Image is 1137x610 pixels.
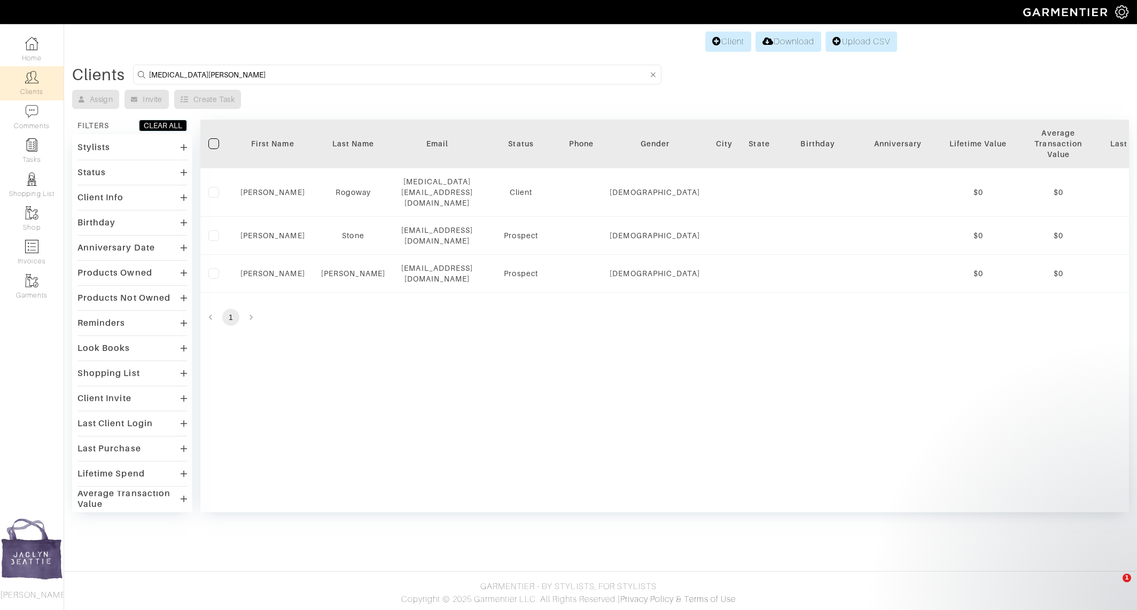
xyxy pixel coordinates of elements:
div: [DEMOGRAPHIC_DATA] [610,268,700,279]
div: $0 [946,268,1010,279]
a: Download [756,32,821,52]
iframe: Intercom live chat [1101,574,1126,599]
img: orders-icon-0abe47150d42831381b5fb84f609e132dff9fe21cb692f30cb5eec754e2cba89.png [25,240,38,253]
a: Stone [342,231,364,240]
a: [PERSON_NAME] [240,269,305,278]
img: clients-icon-6bae9207a08558b7cb47a8932f037763ab4055f8c8b6bfacd5dc20c3e0201464.png [25,71,38,84]
img: gear-icon-white-bd11855cb880d31180b6d7d6211b90ccbf57a29d726f0c71d8c61bd08dd39cc2.png [1115,5,1128,19]
span: Copyright © 2025 Garmentier LLC. All Rights Reserved. [401,595,618,604]
img: dashboard-icon-dbcd8f5a0b271acd01030246c82b418ddd0df26cd7fceb0bd07c9910d44c42f6.png [25,37,38,50]
a: Rogoway [336,188,371,197]
div: Anniversary [866,138,930,149]
div: $0 [1026,268,1091,279]
th: Toggle SortBy [938,120,1018,168]
div: Anniversary Date [77,243,155,253]
a: [PERSON_NAME] [240,188,305,197]
div: Average Transaction Value [1026,128,1091,160]
div: Products Not Owned [77,293,170,303]
div: $0 [1026,187,1091,198]
div: Prospect [489,230,553,241]
img: garments-icon-b7da505a4dc4fd61783c78ac3ca0ef83fa9d6f193b1c9dc38574b1d14d53ca28.png [25,206,38,220]
div: Look Books [77,343,130,354]
div: Status [489,138,553,149]
div: Birthday [786,138,850,149]
div: Shopping List [77,368,140,379]
span: 1 [1123,574,1131,582]
div: Products Owned [77,268,152,278]
th: Toggle SortBy [602,120,708,168]
div: Client Invite [77,393,131,404]
div: [EMAIL_ADDRESS][DOMAIN_NAME] [401,225,473,246]
th: Toggle SortBy [232,120,313,168]
div: FILTERS [77,120,109,131]
div: Last Purchase [77,443,141,454]
div: City [716,138,733,149]
div: $0 [1026,230,1091,241]
div: Last Name [321,138,386,149]
a: [PERSON_NAME] [321,269,386,278]
th: Toggle SortBy [481,120,561,168]
th: Toggle SortBy [858,120,938,168]
div: Lifetime Spend [77,468,145,479]
div: First Name [240,138,305,149]
th: Toggle SortBy [1018,120,1099,168]
div: $0 [946,187,1010,198]
div: Birthday [77,217,115,228]
a: Upload CSV [826,32,897,52]
div: [MEDICAL_DATA][EMAIL_ADDRESS][DOMAIN_NAME] [401,176,473,208]
input: Search by name, email, phone, city, or state [149,68,648,81]
div: Clients [72,69,125,80]
div: Prospect [489,268,553,279]
div: State [749,138,769,149]
div: [DEMOGRAPHIC_DATA] [610,230,700,241]
div: Client [489,187,553,198]
div: [DEMOGRAPHIC_DATA] [610,187,700,198]
img: garments-icon-b7da505a4dc4fd61783c78ac3ca0ef83fa9d6f193b1c9dc38574b1d14d53ca28.png [25,274,38,287]
div: CLEAR ALL [144,120,182,131]
nav: pagination navigation [200,309,1129,326]
button: CLEAR ALL [139,120,187,131]
img: reminder-icon-8004d30b9f0a5d33ae49ab947aed9ed385cf756f9e5892f1edd6e32f2345188e.png [25,138,38,152]
div: Stylists [77,142,110,153]
div: $0 [946,230,1010,241]
th: Toggle SortBy [313,120,394,168]
img: stylists-icon-eb353228a002819b7ec25b43dbf5f0378dd9e0616d9560372ff212230b889e62.png [25,173,38,186]
a: [PERSON_NAME] [240,231,305,240]
div: Lifetime Value [946,138,1010,149]
div: Last Client Login [77,418,153,429]
div: Client Info [77,192,124,203]
a: Privacy Policy & Terms of Use [620,595,736,604]
div: Email [401,138,473,149]
div: Reminders [77,318,125,329]
div: Status [77,167,106,178]
th: Toggle SortBy [778,120,858,168]
img: garmentier-logo-header-white-b43fb05a5012e4ada735d5af1a66efaba907eab6374d6393d1fbf88cb4ef424d.png [1018,3,1115,21]
div: [EMAIL_ADDRESS][DOMAIN_NAME] [401,263,473,284]
div: Gender [610,138,700,149]
div: Phone [569,138,594,149]
div: Average Transaction Value [77,488,181,510]
img: comment-icon-a0a6a9ef722e966f86d9cbdc48e553b5cf19dbc54f86b18d962a5391bc8f6eb6.png [25,105,38,118]
a: Client [705,32,751,52]
button: page 1 [222,309,239,326]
